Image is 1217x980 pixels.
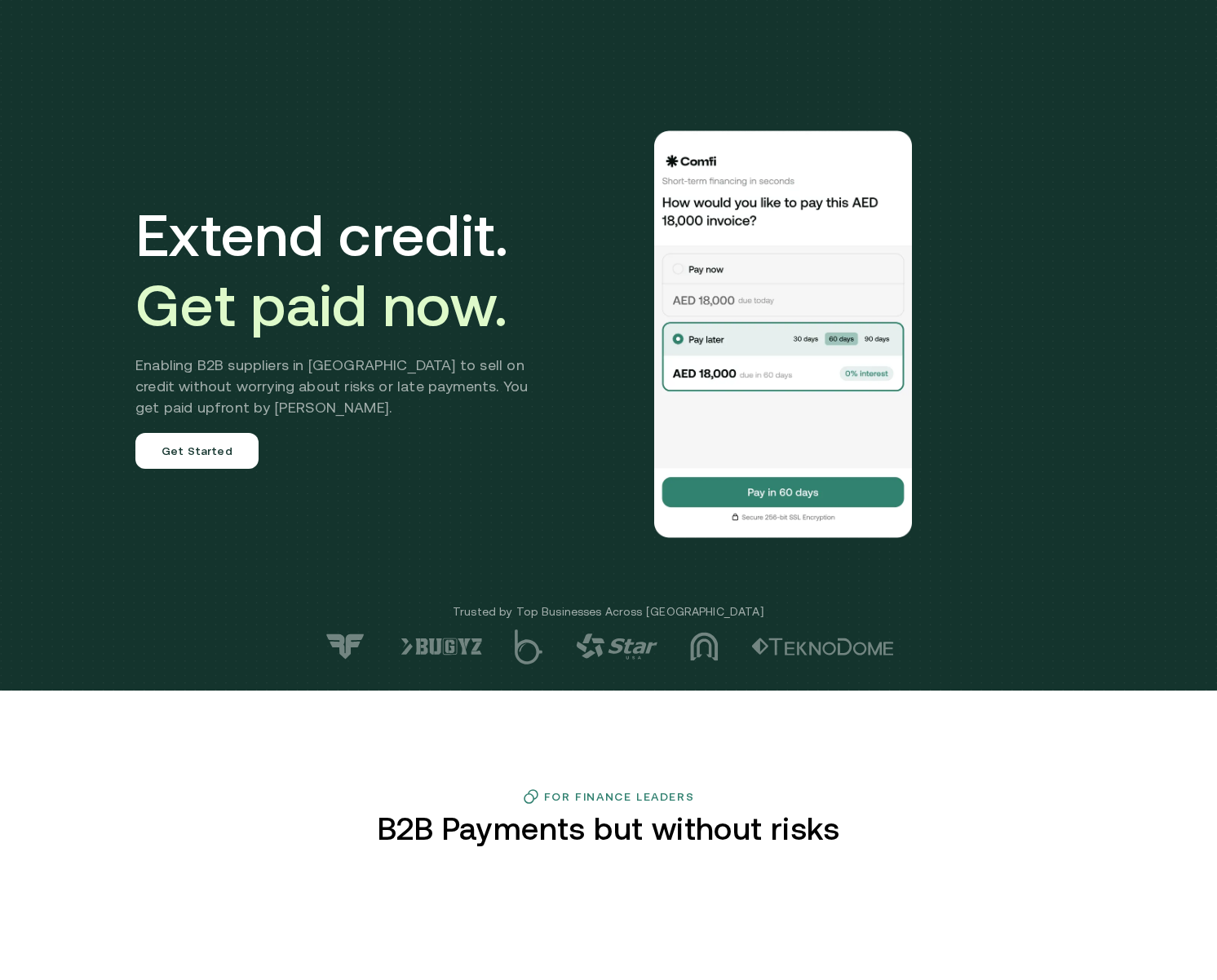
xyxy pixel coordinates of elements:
[371,811,847,846] h2: B2B Payments but without risks
[653,130,914,538] img: Would you like to pay this AED 18,000.00 invoice?
[544,790,694,803] h3: For Finance Leaders
[323,633,368,660] img: logo-7
[515,629,543,664] img: logo-5
[576,633,657,660] img: logo-4
[751,638,894,656] img: logo-2
[135,271,507,338] span: Get paid now.
[401,638,482,656] img: logo-6
[690,632,719,661] img: logo-3
[135,355,552,418] h2: Enabling B2B suppliers in [GEOGRAPHIC_DATA] to sell on credit without worrying about risks or lat...
[135,433,259,469] a: Get Started
[135,200,552,340] h1: Extend credit.
[523,788,539,805] img: finance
